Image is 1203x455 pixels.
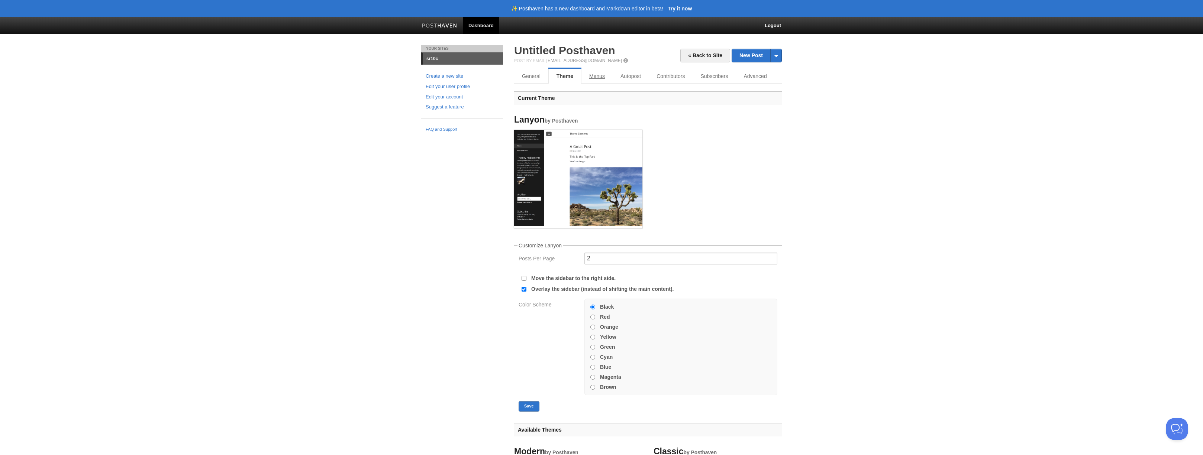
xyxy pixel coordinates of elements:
h3: Current Theme [514,91,782,105]
a: New Post [732,49,781,62]
iframe: Help Scout Beacon - Open [1166,418,1188,440]
a: [EMAIL_ADDRESS][DOMAIN_NAME] [546,58,622,63]
label: Posts Per Page [519,256,580,263]
label: Overlay the sidebar (instead of shifting the main content). [531,286,674,292]
a: Theme [548,69,581,84]
button: Save [519,401,539,412]
a: « Back to Site [680,49,730,62]
img: Screenshot [514,130,642,226]
a: Advanced [736,69,774,84]
li: Your Sites [421,45,503,52]
a: Edit your user profile [426,83,499,91]
a: Create a new site [426,72,499,80]
a: Edit your account [426,93,499,101]
label: Brown [600,384,616,390]
a: Contributors [649,69,693,84]
a: Dashboard [463,17,499,34]
label: Yellow [600,334,616,339]
small: by Posthaven [545,118,578,124]
label: Color Scheme [519,302,580,309]
label: Black [600,304,614,309]
header: ✨ Posthaven has a new dashboard and Markdown editor in beta! [511,6,663,11]
label: Orange [600,324,618,329]
h3: Available Themes [514,423,782,436]
label: Magenta [600,374,621,380]
img: Posthaven-bar [422,23,457,29]
label: Red [600,314,610,319]
label: Green [600,344,615,350]
a: Logout [759,17,787,34]
label: Move the sidebar to the right side. [531,276,616,281]
legend: Customize Lanyon [517,243,563,248]
h4: Lanyon [514,115,642,124]
a: Untitled Posthaven [514,44,615,56]
a: Try it now [668,6,692,11]
a: Autopost [613,69,649,84]
label: Blue [600,364,611,370]
a: Subscribers [693,69,736,84]
a: FAQ and Support [426,126,499,133]
a: Menus [581,69,613,84]
a: General [514,69,548,84]
label: Cyan [600,354,613,360]
a: Suggest a feature [426,103,499,111]
a: sr10c [423,53,503,65]
span: Post by Email [514,58,545,63]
